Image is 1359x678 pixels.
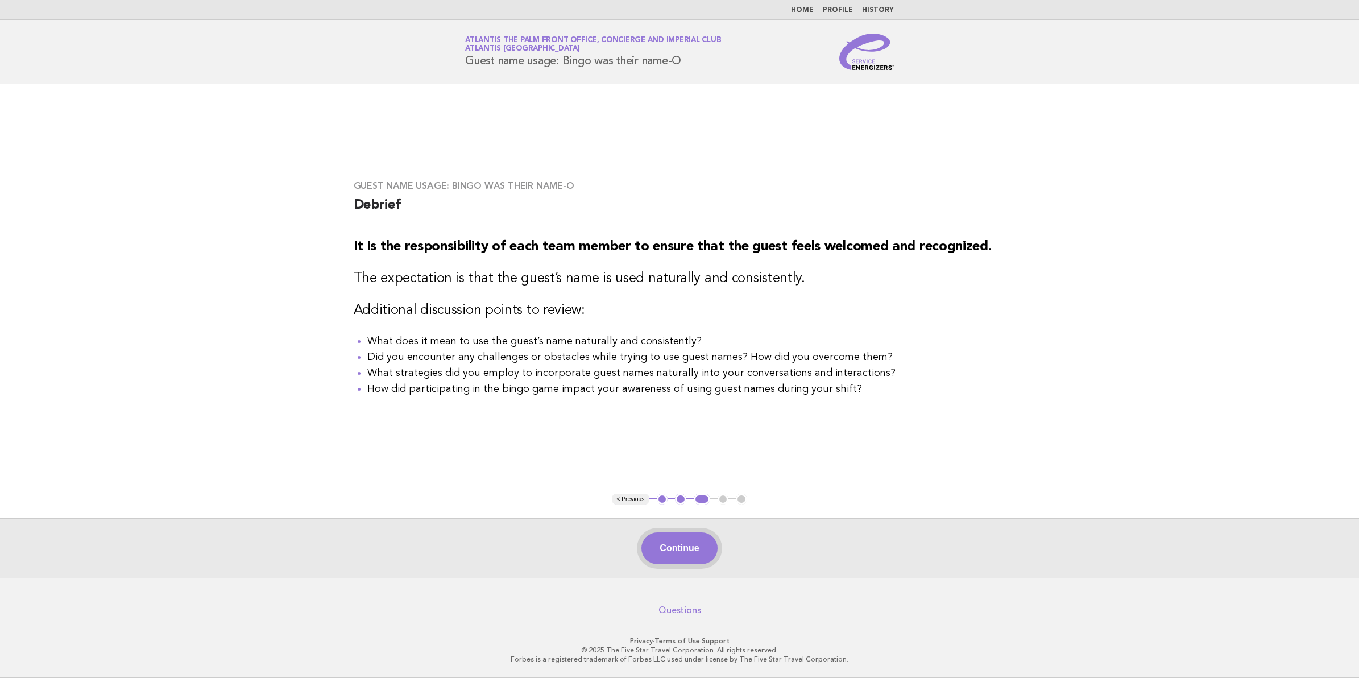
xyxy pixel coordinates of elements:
[367,349,1006,365] li: Did you encounter any challenges or obstacles while trying to use guest names? How did you overco...
[630,637,653,645] a: Privacy
[465,46,580,53] span: Atlantis [GEOGRAPHIC_DATA]
[839,34,894,70] img: Service Energizers
[675,494,686,505] button: 2
[465,37,721,67] h1: Guest name usage: Bingo was their name-O
[332,655,1027,664] p: Forbes is a registered trademark of Forbes LLC used under license by The Five Star Travel Corpora...
[367,381,1006,397] li: How did participating in the bingo game impact your awareness of using guest names during your sh...
[354,301,1006,320] h3: Additional discussion points to review:
[465,36,721,52] a: Atlantis The Palm Front Office, Concierge and Imperial ClubAtlantis [GEOGRAPHIC_DATA]
[791,7,814,14] a: Home
[702,637,730,645] a: Support
[354,196,1006,224] h2: Debrief
[612,494,649,505] button: < Previous
[332,636,1027,646] p: · ·
[657,494,668,505] button: 1
[367,365,1006,381] li: What strategies did you employ to incorporate guest names naturally into your conversations and i...
[862,7,894,14] a: History
[654,637,700,645] a: Terms of Use
[694,494,710,505] button: 3
[354,180,1006,192] h3: Guest name usage: Bingo was their name-O
[823,7,853,14] a: Profile
[641,532,717,564] button: Continue
[658,605,701,616] a: Questions
[332,646,1027,655] p: © 2025 The Five Star Travel Corporation. All rights reserved.
[354,240,992,254] strong: It is the responsibility of each team member to ensure that the guest feels welcomed and recognized.
[354,270,1006,288] h3: The expectation is that the guest’s name is used naturally and consistently.
[367,333,1006,349] li: What does it mean to use the guest’s name naturally and consistently?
